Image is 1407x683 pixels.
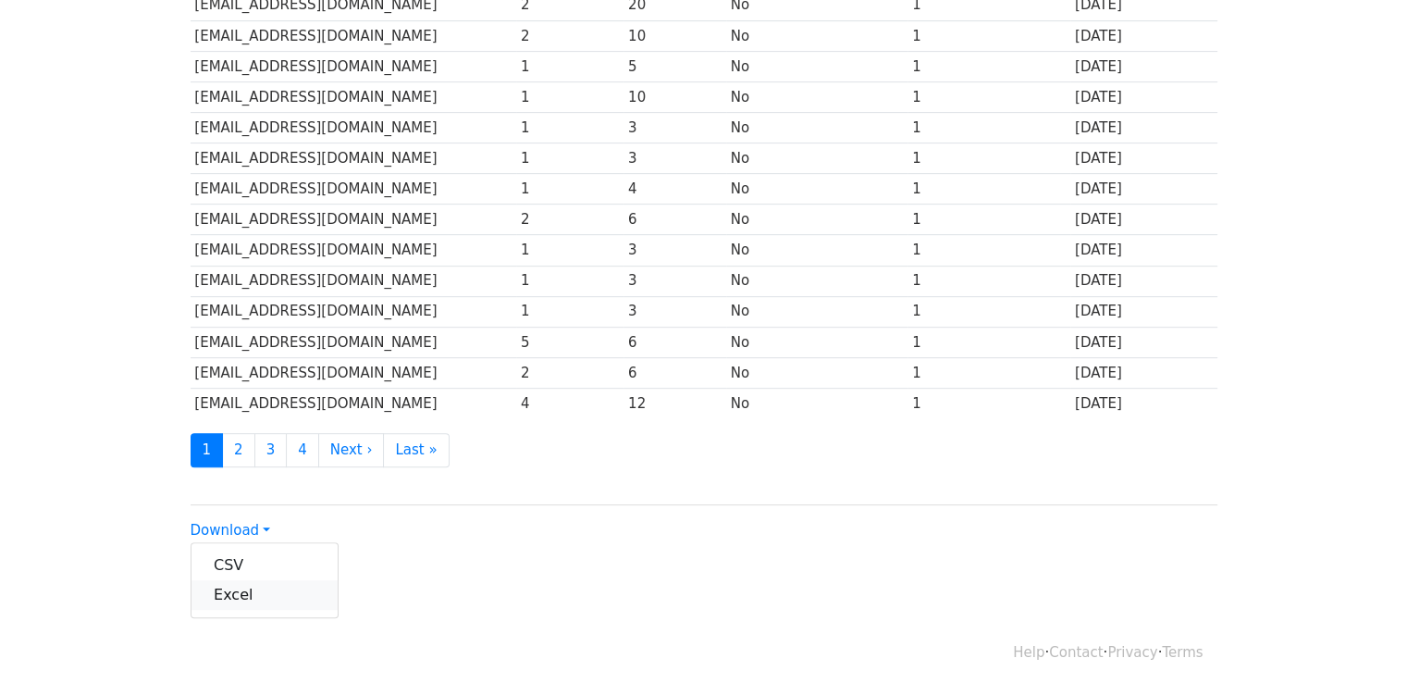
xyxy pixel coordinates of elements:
td: [EMAIL_ADDRESS][DOMAIN_NAME] [191,51,517,81]
td: [DATE] [1070,51,1216,81]
a: Terms [1162,644,1203,661]
td: No [726,327,907,357]
td: [DATE] [1070,327,1216,357]
a: Contact [1049,644,1103,661]
td: 1 [516,296,623,327]
a: Privacy [1107,644,1157,661]
td: 3 [623,235,726,266]
td: 1 [907,143,1070,174]
td: 4 [516,388,623,418]
td: 1 [516,174,623,205]
td: No [726,388,907,418]
td: [DATE] [1070,296,1216,327]
td: No [726,205,907,235]
td: 1 [907,174,1070,205]
iframe: Chat Widget [1314,594,1407,683]
td: [EMAIL_ADDRESS][DOMAIN_NAME] [191,388,517,418]
td: [DATE] [1070,357,1216,388]
td: [EMAIL_ADDRESS][DOMAIN_NAME] [191,296,517,327]
td: 10 [623,81,726,112]
td: [EMAIL_ADDRESS][DOMAIN_NAME] [191,266,517,296]
td: 2 [516,205,623,235]
td: [DATE] [1070,174,1216,205]
a: Help [1013,644,1044,661]
td: 1 [907,327,1070,357]
td: 1 [907,266,1070,296]
a: 1 [191,433,224,467]
td: 3 [623,266,726,296]
td: 1 [907,388,1070,418]
td: No [726,296,907,327]
td: No [726,235,907,266]
a: CSV [191,551,338,580]
td: [DATE] [1070,205,1216,235]
td: 1 [907,51,1070,81]
a: 2 [222,433,255,467]
td: [EMAIL_ADDRESS][DOMAIN_NAME] [191,20,517,51]
td: [EMAIL_ADDRESS][DOMAIN_NAME] [191,205,517,235]
a: Excel [191,580,338,610]
td: 4 [623,174,726,205]
td: 1 [516,266,623,296]
td: 3 [623,143,726,174]
td: 6 [623,327,726,357]
td: [DATE] [1070,20,1216,51]
td: 1 [516,113,623,143]
td: 6 [623,205,726,235]
td: 2 [516,357,623,388]
td: 1 [516,81,623,112]
td: 12 [623,388,726,418]
td: 1 [907,296,1070,327]
td: [EMAIL_ADDRESS][DOMAIN_NAME] [191,143,517,174]
td: [DATE] [1070,143,1216,174]
td: [EMAIL_ADDRESS][DOMAIN_NAME] [191,327,517,357]
a: 4 [286,433,319,467]
td: [EMAIL_ADDRESS][DOMAIN_NAME] [191,174,517,205]
td: [DATE] [1070,388,1216,418]
td: 2 [516,20,623,51]
td: [EMAIL_ADDRESS][DOMAIN_NAME] [191,235,517,266]
td: 1 [516,51,623,81]
td: 1 [907,113,1070,143]
td: No [726,113,907,143]
td: 3 [623,296,726,327]
td: [DATE] [1070,113,1216,143]
td: No [726,51,907,81]
a: Last » [383,433,449,467]
td: 1 [907,81,1070,112]
td: [DATE] [1070,81,1216,112]
td: No [726,81,907,112]
td: [EMAIL_ADDRESS][DOMAIN_NAME] [191,81,517,112]
a: Next › [318,433,385,467]
a: Download [191,522,270,539]
td: No [726,266,907,296]
td: [DATE] [1070,266,1216,296]
td: 3 [623,113,726,143]
td: [EMAIL_ADDRESS][DOMAIN_NAME] [191,113,517,143]
td: 1 [907,235,1070,266]
td: 1 [907,357,1070,388]
td: No [726,174,907,205]
td: 1 [516,235,623,266]
td: No [726,20,907,51]
td: [DATE] [1070,235,1216,266]
td: 5 [623,51,726,81]
a: 3 [254,433,288,467]
td: [EMAIL_ADDRESS][DOMAIN_NAME] [191,357,517,388]
td: 6 [623,357,726,388]
td: 5 [516,327,623,357]
td: No [726,143,907,174]
td: 1 [516,143,623,174]
td: 1 [907,20,1070,51]
td: No [726,357,907,388]
td: 1 [907,205,1070,235]
td: 10 [623,20,726,51]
